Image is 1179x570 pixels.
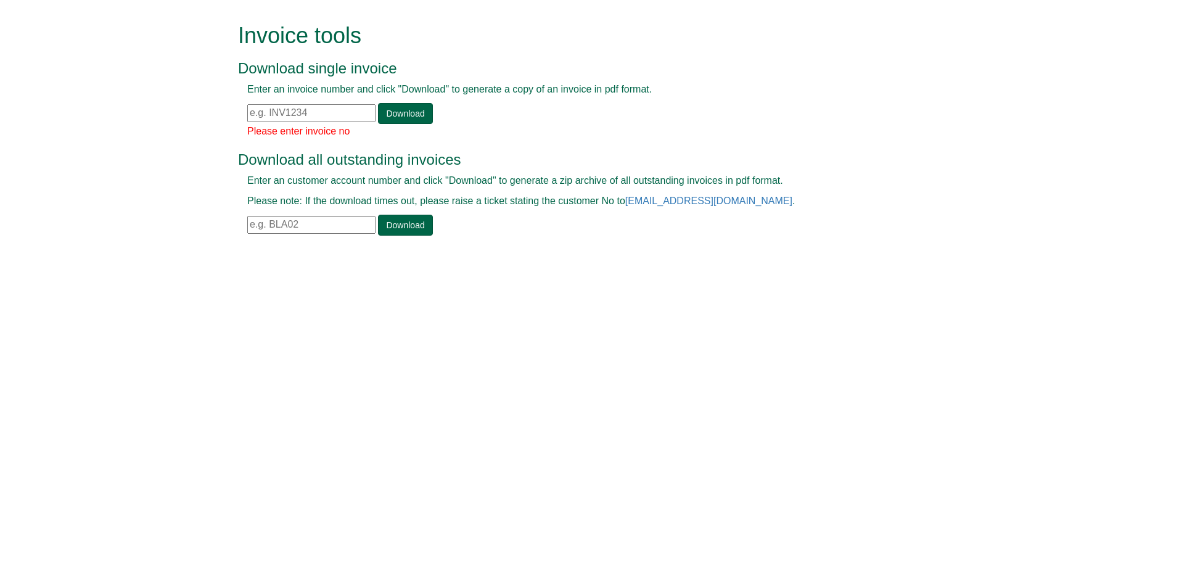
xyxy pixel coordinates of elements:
[378,103,432,124] a: Download
[247,216,376,234] input: e.g. BLA02
[238,23,913,48] h1: Invoice tools
[247,104,376,122] input: e.g. INV1234
[625,196,792,206] a: [EMAIL_ADDRESS][DOMAIN_NAME]
[247,194,904,209] p: Please note: If the download times out, please raise a ticket stating the customer No to .
[238,152,913,168] h3: Download all outstanding invoices
[247,174,904,188] p: Enter an customer account number and click "Download" to generate a zip archive of all outstandin...
[247,126,350,136] span: Please enter invoice no
[238,60,913,76] h3: Download single invoice
[378,215,432,236] a: Download
[247,83,904,97] p: Enter an invoice number and click "Download" to generate a copy of an invoice in pdf format.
